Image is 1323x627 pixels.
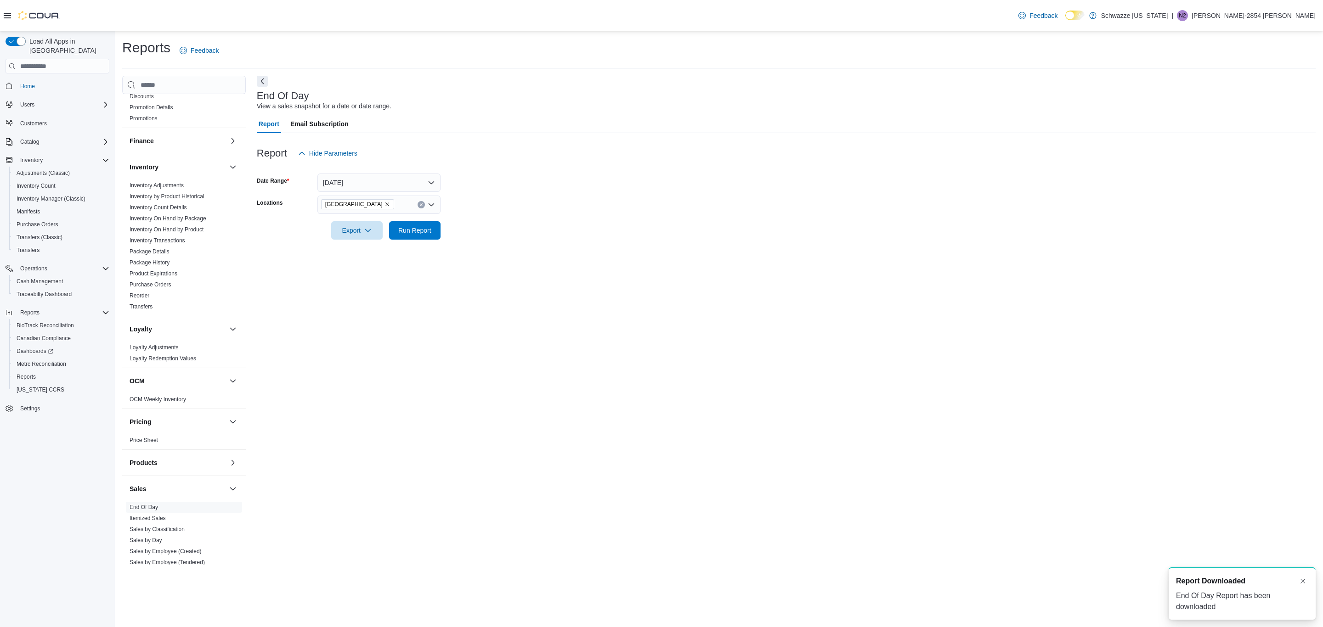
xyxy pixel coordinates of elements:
div: Inventory [122,180,246,316]
span: Catalog [17,136,109,147]
a: BioTrack Reconciliation [13,320,78,331]
div: Norberto-2854 Hernandez [1177,10,1188,21]
span: EV10 Sunland Park [321,199,394,209]
span: OCM Weekly Inventory [130,396,186,403]
a: End Of Day [130,504,158,510]
button: OCM [227,375,238,386]
span: Manifests [13,206,109,217]
span: Reports [17,373,36,381]
span: Canadian Compliance [17,335,71,342]
a: Feedback [176,41,222,60]
span: Metrc Reconciliation [13,358,109,369]
button: Canadian Compliance [9,332,113,345]
a: Feedback [1015,6,1061,25]
button: Cash Management [9,275,113,288]
p: [PERSON_NAME]-2854 [PERSON_NAME] [1192,10,1316,21]
a: Dashboards [9,345,113,358]
span: N2 [1179,10,1186,21]
a: Package Details [130,248,170,255]
span: Reports [20,309,40,316]
button: Operations [2,262,113,275]
h3: Loyalty [130,325,152,334]
span: Reports [17,307,109,318]
span: Inventory Manager (Classic) [13,193,109,204]
span: Purchase Orders [17,221,58,228]
span: Manifests [17,208,40,215]
a: Purchase Orders [13,219,62,230]
span: Email Subscription [290,115,349,133]
div: Loyalty [122,342,246,368]
h3: Inventory [130,162,158,172]
a: Inventory Manager (Classic) [13,193,89,204]
button: Finance [227,135,238,146]
span: Home [20,83,35,90]
span: BioTrack Reconciliation [17,322,74,329]
span: Run Report [398,226,431,235]
span: Inventory On Hand by Package [130,215,206,222]
a: Promotion Details [130,104,173,111]
h3: Products [130,458,158,467]
button: BioTrack Reconciliation [9,319,113,332]
a: Transfers (Classic) [13,232,66,243]
button: Inventory [130,162,226,172]
span: Loyalty Redemption Values [130,355,196,362]
span: Users [17,99,109,110]
a: Customers [17,118,51,129]
a: Traceabilty Dashboard [13,289,75,300]
span: [US_STATE] CCRS [17,386,64,393]
a: [US_STATE] CCRS [13,384,68,395]
button: Clear input [418,201,425,208]
button: Users [2,98,113,111]
img: Cova [18,11,60,20]
button: Transfers [9,244,113,257]
button: Operations [17,263,51,274]
a: Reports [13,371,40,382]
h3: Report [257,148,287,159]
a: Sales by Employee (Tendered) [130,559,205,565]
span: Washington CCRS [13,384,109,395]
span: Product Expirations [130,270,177,277]
span: Traceabilty Dashboard [17,291,72,298]
a: Dashboards [13,346,57,357]
nav: Complex example [6,75,109,439]
span: [GEOGRAPHIC_DATA] [325,200,383,209]
span: Export [337,221,377,240]
span: Sales by Employee (Created) [130,548,202,555]
a: Package History [130,259,170,266]
span: Transfers (Classic) [17,234,62,241]
button: Customers [2,117,113,130]
h3: End Of Day [257,90,309,101]
button: Inventory [17,155,46,166]
span: Customers [20,120,47,127]
span: Inventory [17,155,109,166]
a: Transfers [130,303,153,310]
a: Manifests [13,206,44,217]
button: [DATE] [317,174,441,192]
span: Metrc Reconciliation [17,360,66,368]
button: Catalog [2,135,113,148]
a: Inventory On Hand by Product [130,226,204,233]
input: Dark Mode [1065,11,1085,20]
button: Finance [130,136,226,146]
span: Adjustments (Classic) [13,168,109,179]
button: Sales [227,483,238,494]
span: Price Sheet [130,437,158,444]
span: Dashboards [13,346,109,357]
span: Report Downloaded [1176,576,1245,587]
button: Loyalty [227,324,238,335]
h3: Sales [130,484,147,493]
button: Dismiss toast [1297,576,1308,587]
a: Purchase Orders [130,281,171,288]
button: Hide Parameters [294,144,361,162]
span: Cash Management [13,276,109,287]
a: Promotions [130,115,158,122]
a: Inventory Transactions [130,237,185,244]
button: Pricing [227,416,238,427]
a: Reorder [130,292,149,299]
span: Customers [17,118,109,129]
a: Inventory Adjustments [130,182,184,189]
